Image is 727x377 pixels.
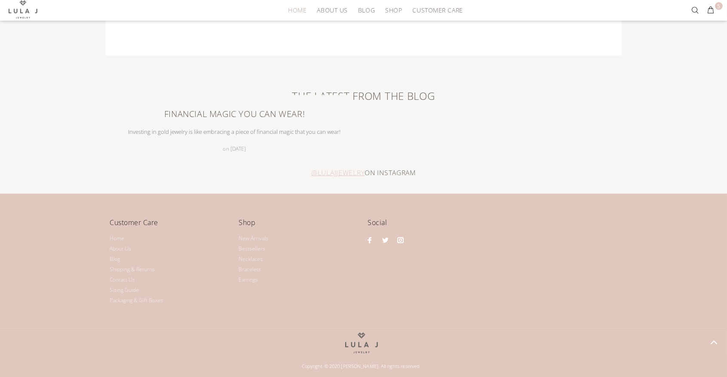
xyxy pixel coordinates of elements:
[239,244,266,254] a: Bestsellers
[239,264,261,275] a: Bracelets
[407,3,463,17] a: CUSTOMER CARE
[288,7,307,13] span: HOME
[385,7,402,13] span: SHOP
[110,217,230,235] h4: Customer Care
[164,108,305,121] a: Financial Magic You Can Wear!
[239,233,269,244] a: New Arrivals
[317,7,347,13] span: ABOUT US
[380,3,407,17] a: SHOP
[110,295,164,306] a: Packaging & Gift Boxes
[311,166,365,179] a: @LULAJJEWELRY
[110,275,135,285] a: Contact Us
[110,254,120,264] a: Blog
[353,3,380,17] a: BLOG
[110,166,617,179] div: ON INSTAGRAM
[368,217,617,235] h4: Social
[110,233,125,244] a: Home
[239,254,263,264] a: Necklaces
[239,217,359,235] h4: Shop
[358,7,375,13] span: BLOG
[700,329,727,355] a: BACK TO TOP
[292,89,435,103] span: THE LATEST FROM THE BLOG
[110,244,132,254] a: About Us
[110,285,139,295] a: Sizing Guide
[125,127,344,136] p: Investing in gold jewelry is like embracing a piece of financial magic that you can wear!
[239,275,258,285] a: Earrings
[110,264,155,275] a: Shipping & Returns
[292,89,435,102] a: THE LATEST FROM THE BLOG
[218,145,250,153] div: on [DATE]
[412,7,463,13] span: CUSTOMER CARE
[312,3,353,17] a: ABOUT US
[110,353,613,374] div: Copyright © 2020 [PERSON_NAME]. All rights reserved.
[283,3,312,17] a: HOME
[703,3,718,17] button: 5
